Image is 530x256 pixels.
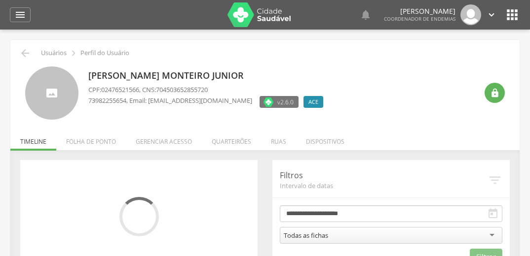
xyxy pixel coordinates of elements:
a:  [486,4,497,25]
span: Coordenador de Endemias [384,15,455,22]
i:  [490,88,500,98]
span: 02476521566 [101,85,139,94]
span: Intervalo de datas [280,181,488,190]
p: , Email: [EMAIL_ADDRESS][DOMAIN_NAME] [88,96,252,105]
p: [PERSON_NAME] Monteiro Junior [88,69,328,82]
i:  [486,9,497,20]
span: v2.6.0 [277,97,294,107]
li: Quarteirões [202,128,261,151]
label: Versão do aplicativo [260,96,299,108]
div: Resetar senha [485,83,505,103]
span: 73982255654 [88,96,126,105]
p: Usuários [41,49,67,57]
p: CPF: , CNS: [88,85,328,95]
p: Filtros [280,170,488,181]
li: Dispositivos [296,128,354,151]
div: Todas as fichas [284,231,328,240]
li: Folha de ponto [56,128,126,151]
span: 704503652855720 [156,85,208,94]
li: Ruas [261,128,296,151]
i:  [488,173,502,188]
p: Perfil do Usuário [80,49,129,57]
a:  [360,4,372,25]
i:  [68,48,79,59]
i:  [14,9,26,21]
i:  [487,208,499,220]
i: Voltar [19,47,31,59]
p: [PERSON_NAME] [384,8,455,15]
i:  [360,9,372,21]
i:  [504,7,520,23]
li: Gerenciar acesso [126,128,202,151]
span: ACE [308,98,318,106]
a:  [10,7,31,22]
